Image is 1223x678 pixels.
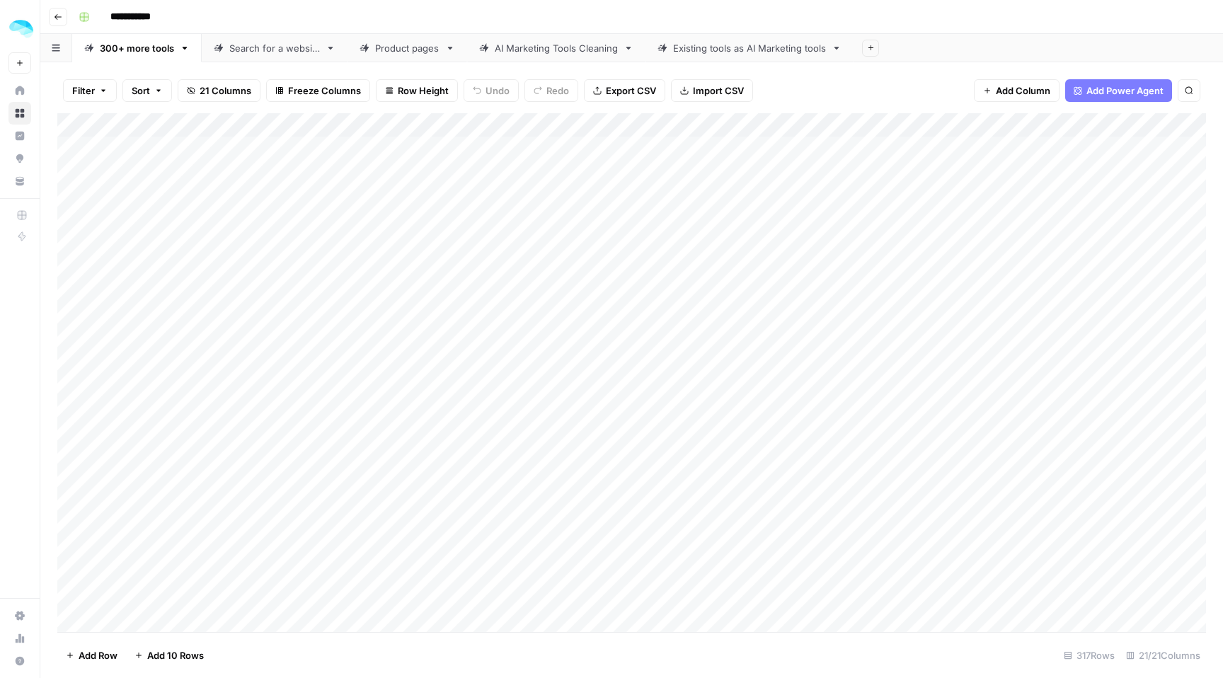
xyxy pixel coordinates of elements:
[8,11,31,47] button: Workspace: ColdiQ
[464,79,519,102] button: Undo
[996,84,1050,98] span: Add Column
[8,147,31,170] a: Opportunities
[974,79,1060,102] button: Add Column
[72,84,95,98] span: Filter
[376,79,458,102] button: Row Height
[606,84,656,98] span: Export CSV
[1120,644,1206,667] div: 21/21 Columns
[132,84,150,98] span: Sort
[1086,84,1164,98] span: Add Power Agent
[645,34,854,62] a: Existing tools as AI Marketing tools
[147,648,204,662] span: Add 10 Rows
[8,16,34,42] img: ColdiQ Logo
[8,604,31,627] a: Settings
[8,650,31,672] button: Help + Support
[348,34,467,62] a: Product pages
[8,170,31,193] a: Your Data
[398,84,449,98] span: Row Height
[1058,644,1120,667] div: 317 Rows
[673,41,826,55] div: Existing tools as AI Marketing tools
[126,644,212,667] button: Add 10 Rows
[8,102,31,125] a: Browse
[375,41,440,55] div: Product pages
[486,84,510,98] span: Undo
[1065,79,1172,102] button: Add Power Agent
[495,41,618,55] div: AI Marketing Tools Cleaning
[693,84,744,98] span: Import CSV
[122,79,172,102] button: Sort
[202,34,348,62] a: Search for a website
[546,84,569,98] span: Redo
[63,79,117,102] button: Filter
[178,79,260,102] button: 21 Columns
[100,41,174,55] div: 300+ more tools
[72,34,202,62] a: 300+ more tools
[79,648,117,662] span: Add Row
[524,79,578,102] button: Redo
[57,644,126,667] button: Add Row
[467,34,645,62] a: AI Marketing Tools Cleaning
[8,79,31,102] a: Home
[266,79,370,102] button: Freeze Columns
[671,79,753,102] button: Import CSV
[288,84,361,98] span: Freeze Columns
[584,79,665,102] button: Export CSV
[8,627,31,650] a: Usage
[8,125,31,147] a: Insights
[200,84,251,98] span: 21 Columns
[229,41,320,55] div: Search for a website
